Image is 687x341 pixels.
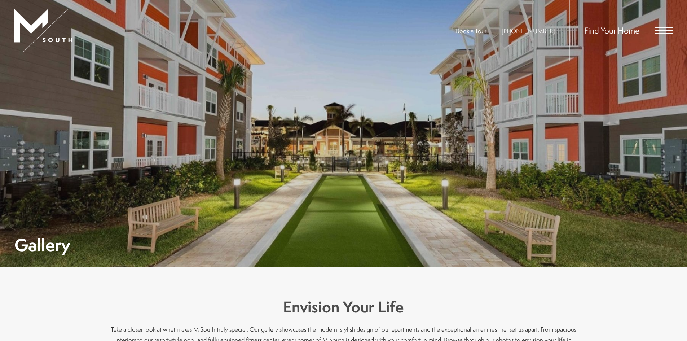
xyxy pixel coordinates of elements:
h1: Gallery [14,237,70,253]
h3: Envision Your Life [109,296,578,318]
span: [PHONE_NUMBER] [502,27,555,35]
a: Call Us at 813-570-8014 [502,27,555,35]
img: MSouth [14,9,72,52]
button: Open Menu [655,27,673,34]
a: Book a Tour [456,27,486,35]
a: Find Your Home [584,25,639,36]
